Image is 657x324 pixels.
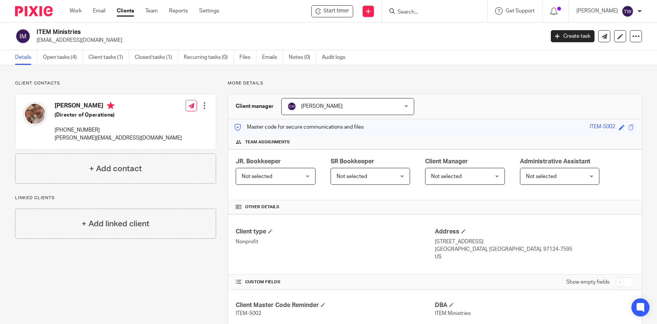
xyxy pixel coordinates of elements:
[425,158,468,164] span: Client Manager
[236,228,435,236] h4: Client type
[435,311,471,316] span: ITEM Ministries
[337,174,367,179] span: Not selected
[520,158,590,164] span: Administrative Assistant
[431,174,462,179] span: Not selected
[301,104,343,109] span: [PERSON_NAME]
[55,126,182,134] p: [PHONE_NUMBER]
[551,30,595,42] a: Create task
[169,7,188,15] a: Reports
[145,7,158,15] a: Team
[82,218,149,230] h4: + Add linked client
[70,7,82,15] a: Work
[117,7,134,15] a: Clients
[435,238,634,246] p: [STREET_ADDRESS]
[397,9,465,16] input: Search
[236,311,261,316] span: ITEM-5002
[289,50,316,65] a: Notes (0)
[435,301,634,309] h4: DBA
[590,123,615,132] div: ITEM-5002
[88,50,129,65] a: Client tasks (1)
[236,103,274,110] h3: Client manager
[93,7,105,15] a: Email
[107,102,114,109] i: Primary
[323,7,349,15] span: Start timer
[37,28,439,36] h2: ITEM Ministries
[435,246,634,253] p: [GEOGRAPHIC_DATA], [GEOGRAPHIC_DATA], 97124-7595
[15,28,31,44] img: svg%3E
[566,278,610,286] label: Show empty fields
[89,163,142,175] h4: + Add contact
[135,50,178,65] a: Closed tasks (1)
[311,5,353,17] div: ITEM Ministries
[43,50,83,65] a: Open tasks (4)
[506,8,535,14] span: Get Support
[245,139,290,145] span: Team assignments
[236,301,435,309] h4: Client Master Code Reminder
[236,238,435,246] p: Nonprofit
[236,279,435,285] h4: CUSTOM FIELDS
[262,50,283,65] a: Emails
[435,253,634,261] p: US
[322,50,351,65] a: Audit logs
[15,50,37,65] a: Details
[55,111,182,119] h5: (Director of Operations)
[435,228,634,236] h4: Address
[239,50,256,65] a: Files
[15,80,216,86] p: Client contacts
[236,158,281,164] span: JR. Bookkeeper
[576,7,618,15] p: [PERSON_NAME]
[15,6,53,16] img: Pixie
[622,5,634,17] img: svg%3E
[331,158,374,164] span: SR Bookkeeper
[37,37,540,44] p: [EMAIL_ADDRESS][DOMAIN_NAME]
[245,204,279,210] span: Other details
[15,195,216,201] p: Linked clients
[287,102,296,111] img: svg%3E
[234,123,364,131] p: Master code for secure communications and files
[199,7,219,15] a: Settings
[23,102,47,126] img: Jerry%20Matte.png
[55,134,182,142] p: [PERSON_NAME][EMAIL_ADDRESS][DOMAIN_NAME]
[184,50,234,65] a: Recurring tasks (0)
[228,80,642,86] p: More details
[55,102,182,111] h4: [PERSON_NAME]
[526,174,556,179] span: Not selected
[242,174,272,179] span: Not selected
